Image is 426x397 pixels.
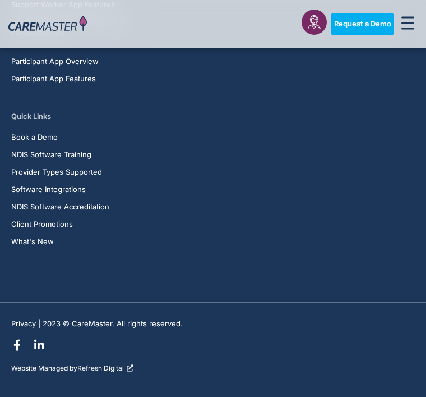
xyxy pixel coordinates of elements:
[11,111,415,122] h5: Quick Links
[11,185,415,194] a: Software Integrations
[11,150,91,159] span: NDIS Software Training
[334,20,391,29] span: Request a Demo
[77,364,133,372] a: Refresh Digital
[331,13,394,35] a: Request a Demo
[11,220,73,229] span: Client Promotions
[11,75,415,83] a: Participant App Features
[11,57,415,66] a: Participant App Overview
[11,133,415,142] a: Book a Demo
[11,150,415,159] a: NDIS Software Training
[11,185,86,194] span: Software Integrations
[11,75,96,83] span: Participant App Features
[11,168,415,176] a: Provider Types Supported
[11,238,415,246] a: What's New
[8,16,87,33] img: CareMaster Logo
[11,203,109,211] span: NDIS Software Accreditation
[11,220,415,229] a: Client Promotions
[11,203,415,211] a: NDIS Software Accreditation
[11,320,415,328] div: Privacy | 2023 © CareMaster. All rights reserved.
[11,133,58,142] span: Book a Demo
[11,57,99,66] span: Participant App Overview
[11,238,54,246] span: What's New
[11,168,102,176] span: Provider Types Supported
[11,364,415,372] p: Website Managed by
[399,13,418,35] div: Menu Toggle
